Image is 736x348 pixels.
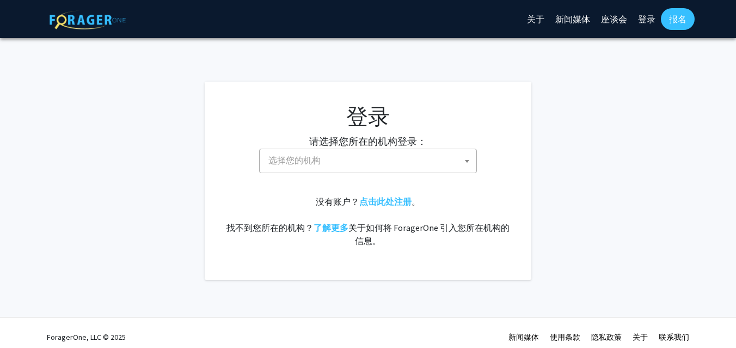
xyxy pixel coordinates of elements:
[268,155,321,166] font: 选择您的机构
[359,196,412,207] a: 点击此处注册
[669,14,686,25] font: 报名
[550,332,580,342] a: 使用条款
[50,10,126,29] img: ForagerOne 标志
[348,222,510,246] font: 关于如何将 ForagerOne 引入您所在机构的信息。
[527,14,544,25] font: 关于
[259,149,477,173] span: 选择您的机构
[309,135,427,148] font: 请选择您所在的机构登录：
[638,14,655,25] font: 登录
[412,196,420,207] font: 。
[346,103,390,130] font: 登录
[591,332,622,342] a: 隐私政策
[555,14,590,25] font: 新闻媒体
[508,332,539,342] a: 新闻媒体
[659,332,689,342] a: 联系我们
[314,222,348,233] font: 了解更多
[264,149,476,172] span: 选择您的机构
[633,332,648,342] a: 关于
[226,222,314,233] font: 找不到您所在的机构？
[314,222,348,233] a: 了解有关将 ForagerOne 引入您所在机构的更多信息
[47,332,126,342] font: ForagerOne, LLC © 2025
[661,8,695,30] a: 报名
[316,196,359,207] font: 没有账户？
[601,14,627,25] font: 座谈会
